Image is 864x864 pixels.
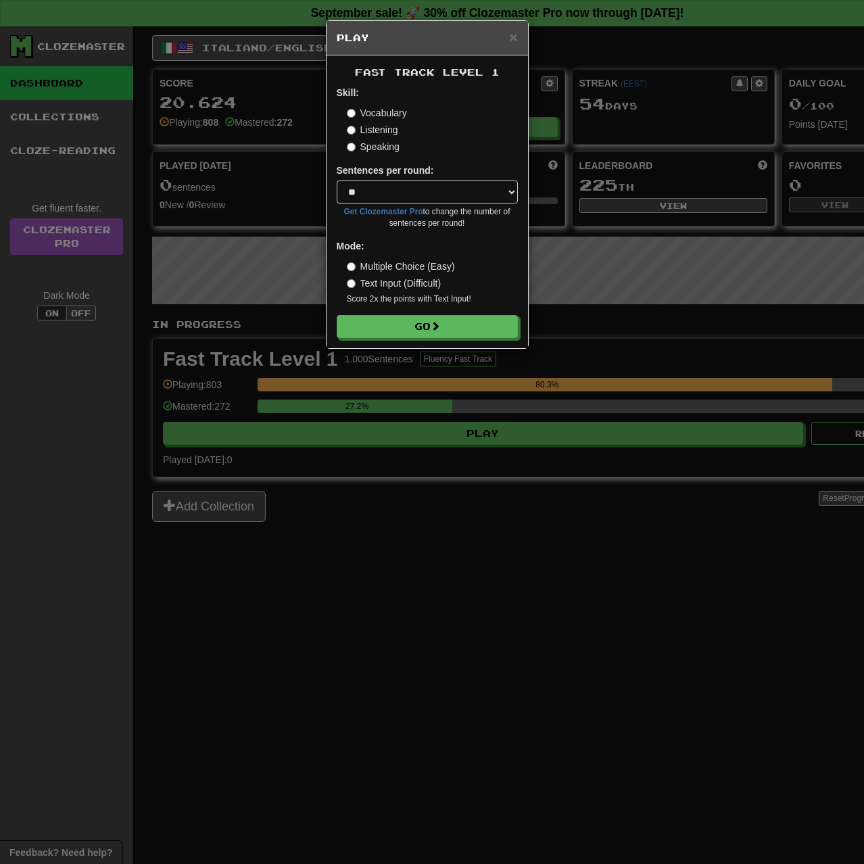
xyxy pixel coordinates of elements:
input: Listening [347,126,356,135]
input: Vocabulary [347,109,356,118]
strong: Mode: [337,241,364,251]
input: Text Input (Difficult) [347,279,356,288]
label: Sentences per round: [337,164,434,177]
label: Speaking [347,140,400,153]
small: to change the number of sentences per round! [337,206,518,229]
span: × [509,29,517,45]
h5: Play [337,31,518,45]
button: Close [509,30,517,44]
small: Score 2x the points with Text Input ! [347,293,518,305]
button: Go [337,315,518,338]
label: Vocabulary [347,106,407,120]
label: Text Input (Difficult) [347,277,441,290]
a: Get Clozemaster Pro [344,207,423,216]
label: Listening [347,123,398,137]
span: Fast Track Level 1 [355,66,500,78]
strong: Skill: [337,87,359,98]
label: Multiple Choice (Easy) [347,260,455,273]
input: Multiple Choice (Easy) [347,262,356,271]
input: Speaking [347,143,356,151]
